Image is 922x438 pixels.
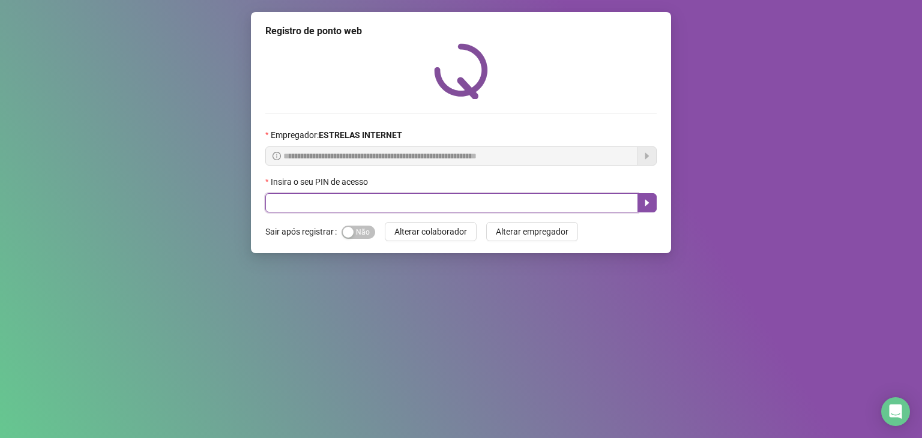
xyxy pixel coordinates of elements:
span: Alterar colaborador [394,225,467,238]
label: Sair após registrar [265,222,342,241]
button: Alterar empregador [486,222,578,241]
span: Alterar empregador [496,225,568,238]
label: Insira o seu PIN de acesso [265,175,376,188]
span: Empregador : [271,128,402,142]
div: Registro de ponto web [265,24,657,38]
strong: ESTRELAS INTERNET [319,130,402,140]
span: info-circle [273,152,281,160]
img: QRPoint [434,43,488,99]
span: caret-right [642,198,652,208]
button: Alterar colaborador [385,222,477,241]
div: Open Intercom Messenger [881,397,910,426]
